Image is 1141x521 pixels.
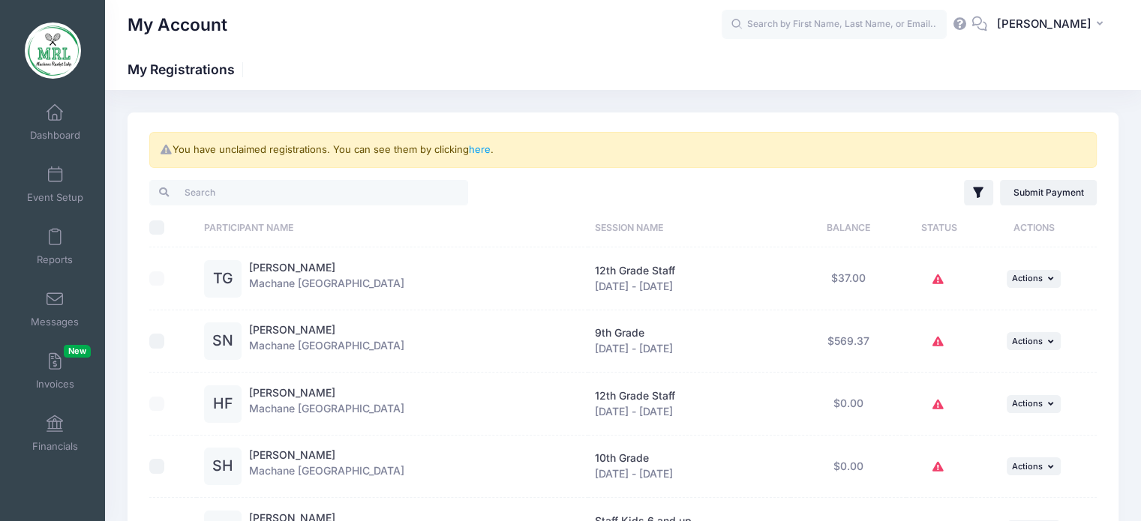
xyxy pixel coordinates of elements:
div: Machane [GEOGRAPHIC_DATA] [249,448,404,485]
a: Messages [20,283,91,335]
button: Actions [1007,270,1061,288]
div: [DATE] - [DATE] [595,388,783,420]
span: 12th Grade Staff [595,264,675,277]
td: $569.37 [791,310,906,373]
div: Machane [GEOGRAPHIC_DATA] [249,322,404,360]
input: Search by First Name, Last Name, or Email... [722,10,947,40]
td: $0.00 [791,373,906,436]
button: Actions [1007,457,1061,475]
span: Financials [32,440,78,453]
span: 10th Grade [595,451,649,464]
img: Machane Racket Lake [25,22,81,79]
div: [DATE] - [DATE] [595,263,783,295]
div: Machane [GEOGRAPHIC_DATA] [249,260,404,298]
button: [PERSON_NAME] [987,7,1118,42]
h1: My Account [128,7,227,42]
span: Dashboard [30,129,80,142]
div: [DATE] - [DATE] [595,451,783,482]
th: Select All [149,208,197,247]
td: $37.00 [791,247,906,310]
span: 12th Grade Staff [595,389,675,402]
div: TG [204,260,242,298]
th: Status: activate to sort column ascending [906,208,971,247]
th: Actions: activate to sort column ascending [971,208,1097,247]
span: Actions [1012,273,1043,283]
span: 9th Grade [595,326,644,339]
a: Reports [20,220,91,273]
div: Machane [GEOGRAPHIC_DATA] [249,385,404,423]
span: Messages [31,316,79,328]
div: You have unclaimed registrations. You can see them by clicking . [149,132,1097,168]
div: SH [204,448,242,485]
a: Event Setup [20,158,91,211]
a: [PERSON_NAME] [249,323,335,336]
a: Dashboard [20,96,91,148]
a: Submit Payment [1000,180,1097,205]
a: [PERSON_NAME] [249,261,335,274]
a: SN [204,335,242,348]
span: Invoices [36,378,74,391]
a: [PERSON_NAME] [249,448,335,461]
a: Financials [20,407,91,460]
div: HF [204,385,242,423]
span: Event Setup [27,191,83,204]
a: here [469,143,491,155]
span: New [64,345,91,358]
h1: My Registrations [128,61,248,77]
a: SH [204,460,242,473]
a: HF [204,398,242,411]
button: Actions [1007,332,1061,350]
th: Participant Name: activate to sort column ascending [197,208,587,247]
span: Actions [1012,336,1043,346]
span: [PERSON_NAME] [997,16,1091,32]
input: Search [149,180,468,205]
span: Actions [1012,461,1043,472]
button: Actions [1007,395,1061,413]
a: [PERSON_NAME] [249,386,335,399]
div: [DATE] - [DATE] [595,325,783,357]
div: SN [204,322,242,360]
span: Actions [1012,398,1043,409]
td: $0.00 [791,436,906,499]
a: TG [204,273,242,286]
span: Reports [37,253,73,266]
a: InvoicesNew [20,345,91,397]
th: Session Name: activate to sort column ascending [588,208,791,247]
th: Balance: activate to sort column ascending [791,208,906,247]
